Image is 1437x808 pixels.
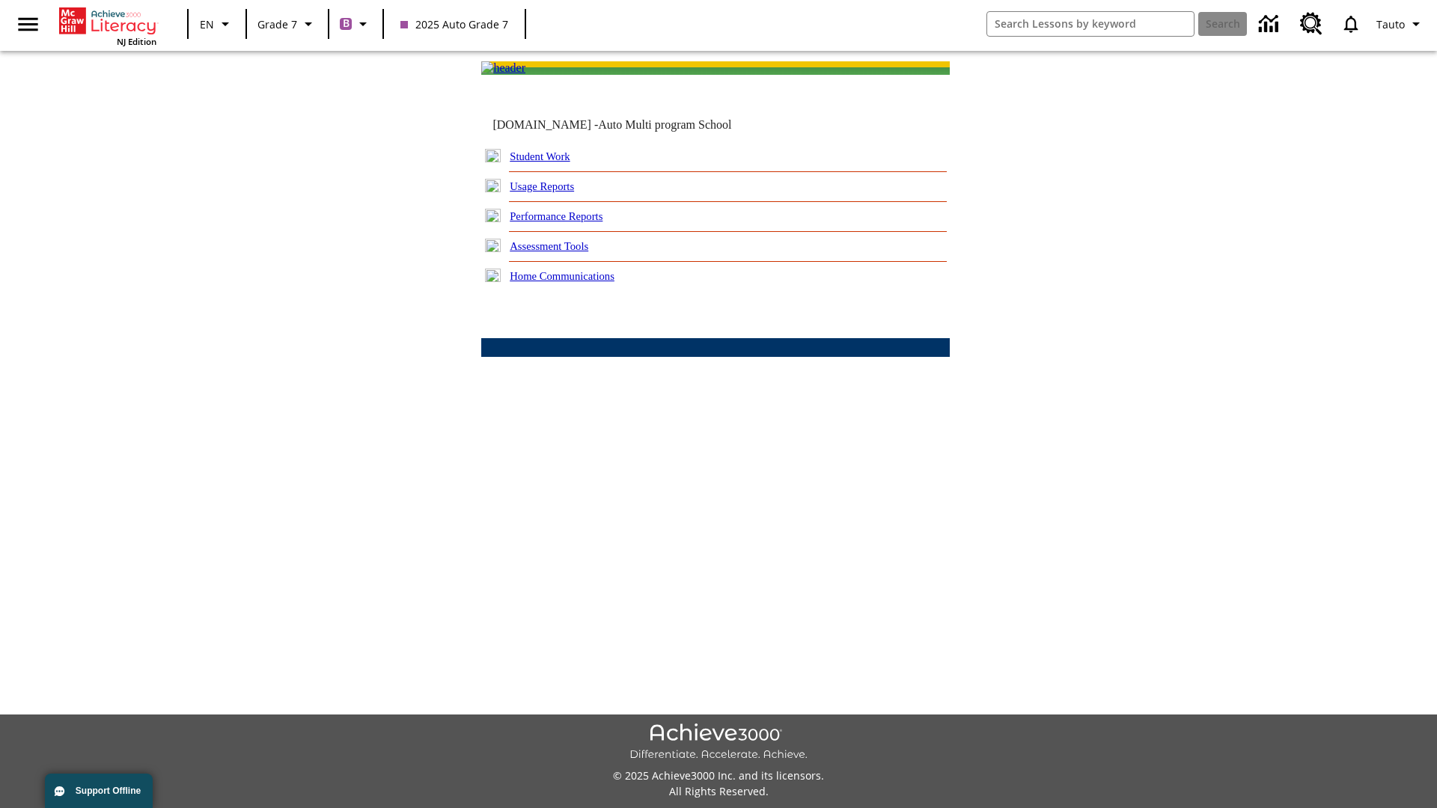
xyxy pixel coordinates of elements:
td: [DOMAIN_NAME] - [492,118,768,132]
button: Boost Class color is purple. Change class color [334,10,378,37]
span: NJ Edition [117,36,156,47]
span: B [343,14,350,33]
a: Resource Center, Will open in new tab [1291,4,1331,44]
span: Support Offline [76,786,141,796]
span: Grade 7 [257,16,297,32]
button: Support Offline [45,774,153,808]
nobr: Auto Multi program School [598,118,731,131]
a: Data Center [1250,4,1291,45]
span: 2025 Auto Grade 7 [400,16,508,32]
a: Student Work [510,150,570,162]
a: Performance Reports [510,210,602,222]
a: Usage Reports [510,180,574,192]
img: plus.gif [485,179,501,192]
img: Achieve3000 Differentiate Accelerate Achieve [629,723,808,762]
span: Tauto [1376,16,1405,32]
img: plus.gif [485,149,501,162]
img: plus.gif [485,239,501,252]
input: search field [987,12,1194,36]
button: Profile/Settings [1370,10,1431,37]
img: plus.gif [485,209,501,222]
button: Language: EN, Select a language [193,10,241,37]
img: plus.gif [485,269,501,282]
div: Home [59,4,156,47]
button: Grade: Grade 7, Select a grade [251,10,323,37]
a: Assessment Tools [510,240,588,252]
a: Notifications [1331,4,1370,43]
img: header [481,61,525,75]
span: EN [200,16,214,32]
a: Home Communications [510,270,614,282]
button: Open side menu [6,2,50,46]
